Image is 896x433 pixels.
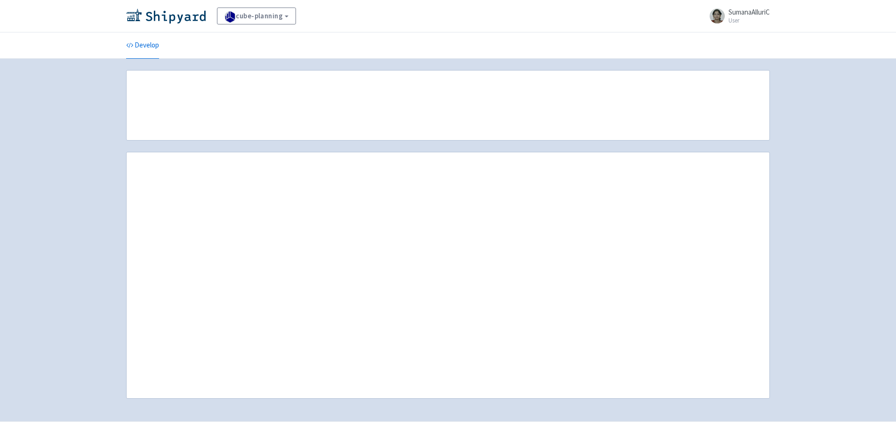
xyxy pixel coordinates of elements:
a: cube-planning [217,8,296,24]
small: User [728,17,770,24]
span: SumanaAlluriC [728,8,770,16]
a: Develop [126,32,159,59]
img: Shipyard logo [126,8,206,24]
a: SumanaAlluriC User [704,8,770,24]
